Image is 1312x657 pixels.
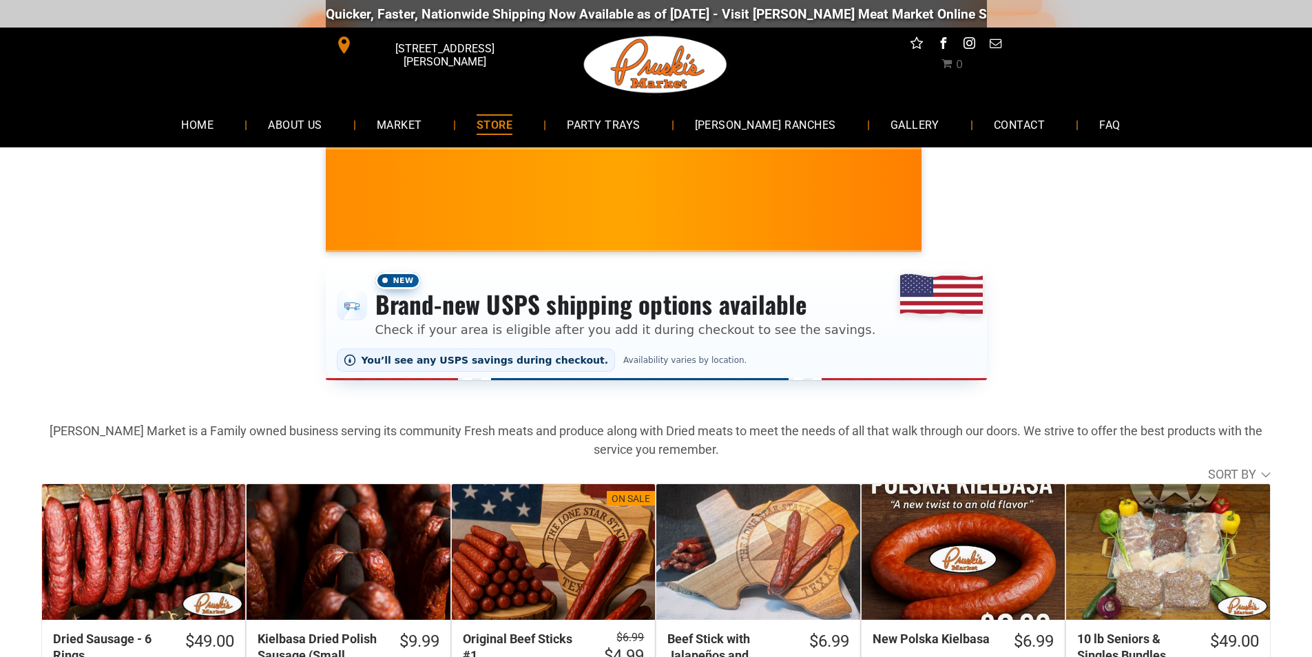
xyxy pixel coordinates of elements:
div: $6.99 [809,631,849,652]
a: GALLERY [870,106,960,143]
div: $6.99 [1014,631,1054,652]
a: PARTY TRAYS [546,106,660,143]
h3: Brand-new USPS shipping options available [375,289,876,320]
a: HOME [160,106,234,143]
span: [STREET_ADDRESS][PERSON_NAME] [355,35,533,75]
a: FAQ [1079,106,1141,143]
div: Quicker, Faster, Nationwide Shipping Now Available as of [DATE] - Visit [PERSON_NAME] Meat Market... [314,6,1148,22]
span: You’ll see any USPS savings during checkout. [362,355,609,366]
a: email [986,34,1004,56]
a: instagram [960,34,978,56]
a: CONTACT [973,106,1065,143]
a: New Polska Kielbasa [862,484,1065,620]
a: [PERSON_NAME] RANCHES [674,106,857,143]
a: 10 lb Seniors &amp; Singles Bundles [1066,484,1269,620]
a: STORE [456,106,533,143]
strong: [PERSON_NAME] Market is a Family owned business serving its community Fresh meats and produce alo... [50,424,1262,457]
a: $6.99New Polska Kielbasa [862,631,1065,652]
s: $6.99 [616,631,644,644]
a: Dried Sausage - 6 Rings [42,484,245,620]
img: Pruski-s+Market+HQ+Logo2-1920w.png [581,28,730,102]
div: Shipping options announcement [326,263,987,380]
p: Check if your area is eligible after you add it during checkout to see the savings. [375,320,876,339]
a: Beef Stick with Jalapeños and Cheese [656,484,860,620]
span: New [375,272,421,289]
a: [STREET_ADDRESS][PERSON_NAME] [326,34,537,56]
span: [PERSON_NAME] MARKET [906,209,1177,231]
a: Kielbasa Dried Polish Sausage (Small Batch) [247,484,450,620]
div: $49.00 [1210,631,1259,652]
a: On SaleOriginal Beef Sticks #1 [452,484,655,620]
div: $49.00 [185,631,234,652]
span: 0 [956,58,963,71]
a: MARKET [356,106,443,143]
span: Availability varies by location. [621,355,749,365]
a: facebook [934,34,952,56]
div: On Sale [612,492,650,506]
div: New Polska Kielbasa [873,631,996,647]
a: ABOUT US [247,106,343,143]
a: Social network [908,34,926,56]
div: $9.99 [399,631,439,652]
